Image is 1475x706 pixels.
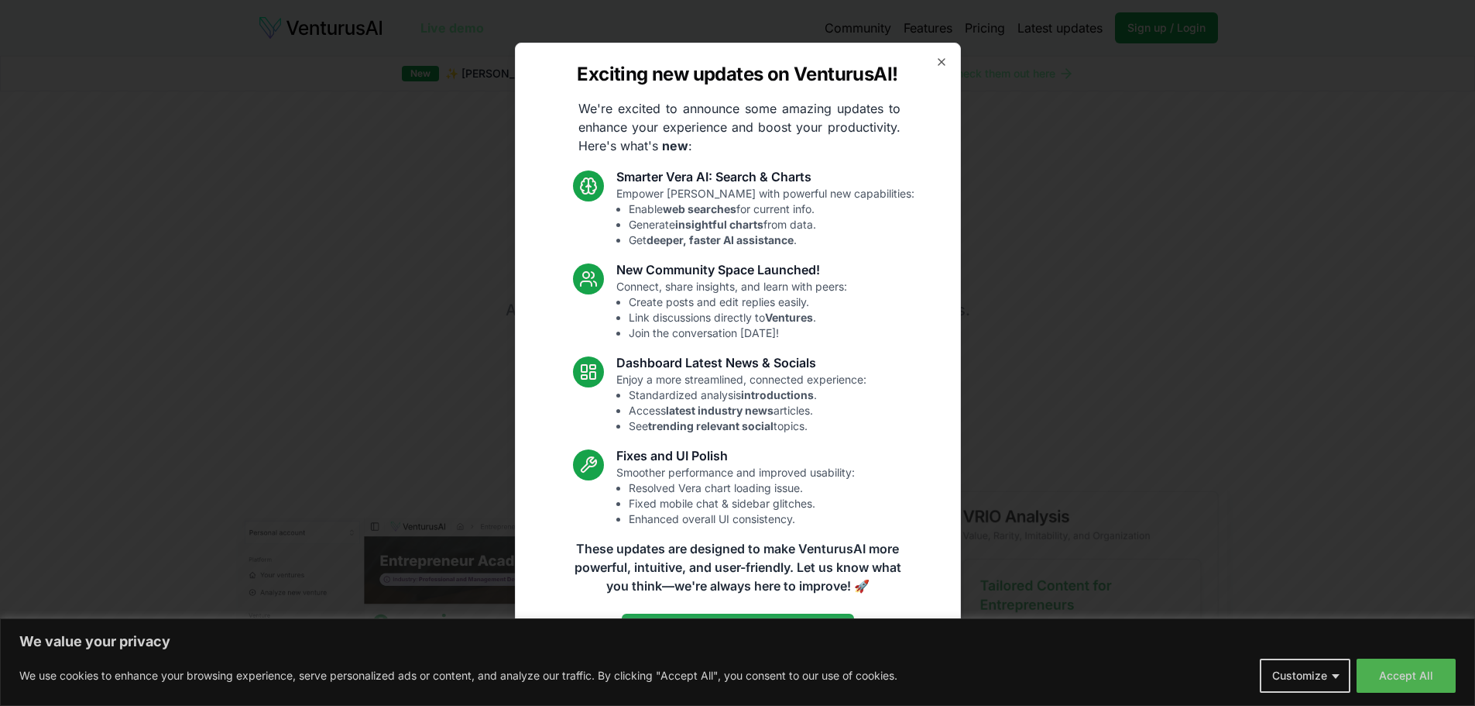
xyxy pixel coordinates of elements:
p: We're excited to announce some amazing updates to enhance your experience and boost your producti... [566,99,913,155]
li: Join the conversation [DATE]! [629,325,847,341]
li: Fixed mobile chat & sidebar glitches. [629,496,855,511]
li: See topics. [629,418,866,434]
strong: new [662,138,688,153]
strong: insightful charts [675,218,763,231]
strong: Ventures [765,311,813,324]
p: These updates are designed to make VenturusAI more powerful, intuitive, and user-friendly. Let us... [564,539,911,595]
h3: Dashboard Latest News & Socials [616,353,866,372]
h3: New Community Space Launched! [616,260,847,279]
strong: latest industry news [666,404,774,417]
strong: trending relevant social [648,419,774,432]
li: Create posts and edit replies easily. [629,294,847,310]
li: Access articles. [629,403,866,418]
li: Standardized analysis . [629,387,866,403]
p: Enjoy a more streamlined, connected experience: [616,372,866,434]
strong: deeper, faster AI assistance [647,233,794,246]
h3: Smarter Vera AI: Search & Charts [616,167,914,186]
li: Generate from data. [629,217,914,232]
h3: Fixes and UI Polish [616,446,855,465]
strong: web searches [663,202,736,215]
li: Enable for current info. [629,201,914,217]
li: Resolved Vera chart loading issue. [629,480,855,496]
h2: Exciting new updates on VenturusAI! [577,62,897,87]
strong: introductions [741,388,814,401]
li: Enhanced overall UI consistency. [629,511,855,527]
p: Smoother performance and improved usability: [616,465,855,527]
a: Read the full announcement on our blog! [622,614,854,645]
li: Link discussions directly to . [629,310,847,325]
p: Connect, share insights, and learn with peers: [616,279,847,341]
p: Empower [PERSON_NAME] with powerful new capabilities: [616,186,914,248]
li: Get . [629,232,914,248]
